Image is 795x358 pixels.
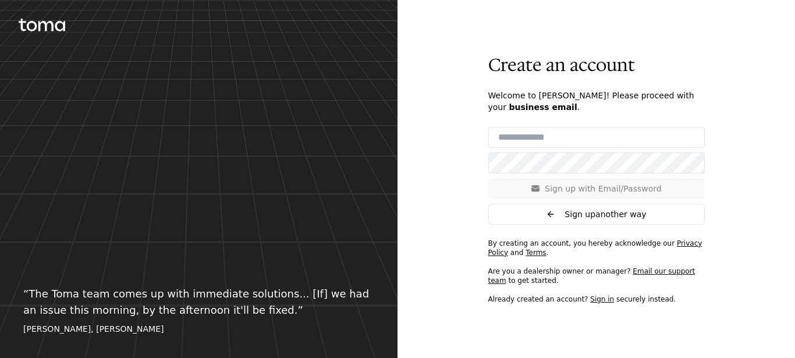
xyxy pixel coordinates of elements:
footer: [PERSON_NAME], [PERSON_NAME] [23,323,374,335]
a: Email our support team [488,267,695,285]
p: By creating an account, you hereby acknowledge our and . Are you a dealership owner or manager? t... [488,239,705,304]
a: Sign in [590,295,614,303]
p: Create an account [488,55,705,76]
p: “ The Toma team comes up with immediate solutions... [If] we had an issue this morning, by the af... [23,286,374,318]
p: Welcome to [PERSON_NAME]! Please proceed with your . [488,90,705,113]
a: Privacy Policy [488,239,702,257]
span: Sign up another way [565,208,646,220]
button: Sign upanother way [488,204,705,225]
a: Terms [526,249,546,257]
span: business email [509,102,577,112]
